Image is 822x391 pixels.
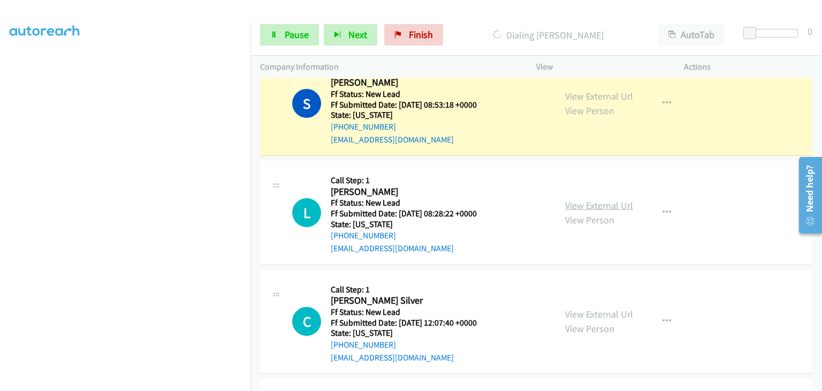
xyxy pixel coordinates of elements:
h5: State: [US_STATE] [331,110,490,121]
a: [PHONE_NUMBER] [331,230,396,240]
h5: Ff Status: New Lead [331,89,490,100]
a: View External Url [565,199,633,212]
a: View Person [565,322,614,335]
div: 0 [808,24,812,39]
div: The call is yet to be attempted [292,307,321,336]
p: View [536,61,665,73]
h5: Call Step: 1 [331,175,490,186]
a: View External Url [565,90,633,102]
h1: C [292,307,321,336]
iframe: Resource Center [791,153,822,238]
h1: S [292,89,321,118]
a: Finish [384,24,443,46]
a: View Person [565,214,614,226]
h2: [PERSON_NAME] [331,186,490,198]
span: Pause [285,28,309,41]
a: View External Url [565,308,633,320]
span: Finish [409,28,433,41]
h5: State: [US_STATE] [331,219,490,230]
a: Pause [260,24,319,46]
div: The call is yet to be attempted [292,198,321,227]
a: [PHONE_NUMBER] [331,122,396,132]
h5: Call Step: 1 [331,284,477,295]
a: [EMAIL_ADDRESS][DOMAIN_NAME] [331,352,454,363]
h5: Ff Status: New Lead [331,198,490,208]
h1: L [292,198,321,227]
a: [EMAIL_ADDRESS][DOMAIN_NAME] [331,243,454,253]
div: Delay between calls (in seconds) [749,29,798,37]
h5: Ff Status: New Lead [331,307,477,318]
p: Dialing [PERSON_NAME] [458,28,639,42]
a: [EMAIL_ADDRESS][DOMAIN_NAME] [331,134,454,145]
h2: [PERSON_NAME] Silver [331,295,477,307]
a: [PHONE_NUMBER] [331,340,396,350]
button: Next [324,24,377,46]
h5: Ff Submitted Date: [DATE] 12:07:40 +0000 [331,318,477,328]
p: Company Information [260,61,517,73]
h5: Ff Submitted Date: [DATE] 08:28:22 +0000 [331,208,490,219]
a: View Person [565,104,614,117]
span: Next [348,28,367,41]
p: Actions [684,61,812,73]
button: AutoTab [658,24,725,46]
h5: Ff Submitted Date: [DATE] 08:53:18 +0000 [331,100,490,110]
h2: [PERSON_NAME] [331,77,490,89]
h5: State: [US_STATE] [331,328,477,339]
